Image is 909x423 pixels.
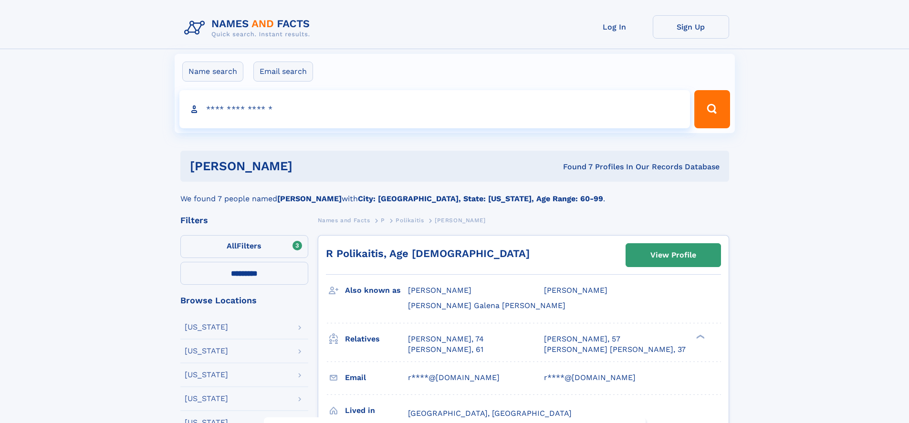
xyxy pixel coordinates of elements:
[345,282,408,299] h3: Also known as
[626,244,721,267] a: View Profile
[358,194,603,203] b: City: [GEOGRAPHIC_DATA], State: [US_STATE], Age Range: 60-99
[180,216,308,225] div: Filters
[435,217,486,224] span: [PERSON_NAME]
[345,370,408,386] h3: Email
[185,395,228,402] div: [US_STATE]
[408,334,484,344] a: [PERSON_NAME], 74
[190,160,428,172] h1: [PERSON_NAME]
[381,214,385,226] a: P
[182,62,243,82] label: Name search
[408,286,471,295] span: [PERSON_NAME]
[180,15,318,41] img: Logo Names and Facts
[180,182,729,205] div: We found 7 people named with .
[408,409,572,418] span: [GEOGRAPHIC_DATA], [GEOGRAPHIC_DATA]
[408,301,565,310] span: [PERSON_NAME] Galena [PERSON_NAME]
[277,194,342,203] b: [PERSON_NAME]
[318,214,370,226] a: Names and Facts
[185,371,228,379] div: [US_STATE]
[653,15,729,39] a: Sign Up
[227,241,237,250] span: All
[428,162,720,172] div: Found 7 Profiles In Our Records Database
[326,248,530,259] a: R Polikaitis, Age [DEMOGRAPHIC_DATA]
[345,331,408,347] h3: Relatives
[180,296,308,305] div: Browse Locations
[396,214,424,226] a: Polikaitis
[185,347,228,355] div: [US_STATE]
[544,286,607,295] span: [PERSON_NAME]
[576,15,653,39] a: Log In
[408,344,483,355] a: [PERSON_NAME], 61
[253,62,313,82] label: Email search
[180,235,308,258] label: Filters
[544,334,620,344] a: [PERSON_NAME], 57
[544,344,686,355] a: [PERSON_NAME] [PERSON_NAME], 37
[396,217,424,224] span: Polikaitis
[381,217,385,224] span: P
[345,402,408,419] h3: Lived in
[694,333,705,340] div: ❯
[179,90,690,128] input: search input
[185,323,228,331] div: [US_STATE]
[650,244,696,266] div: View Profile
[694,90,730,128] button: Search Button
